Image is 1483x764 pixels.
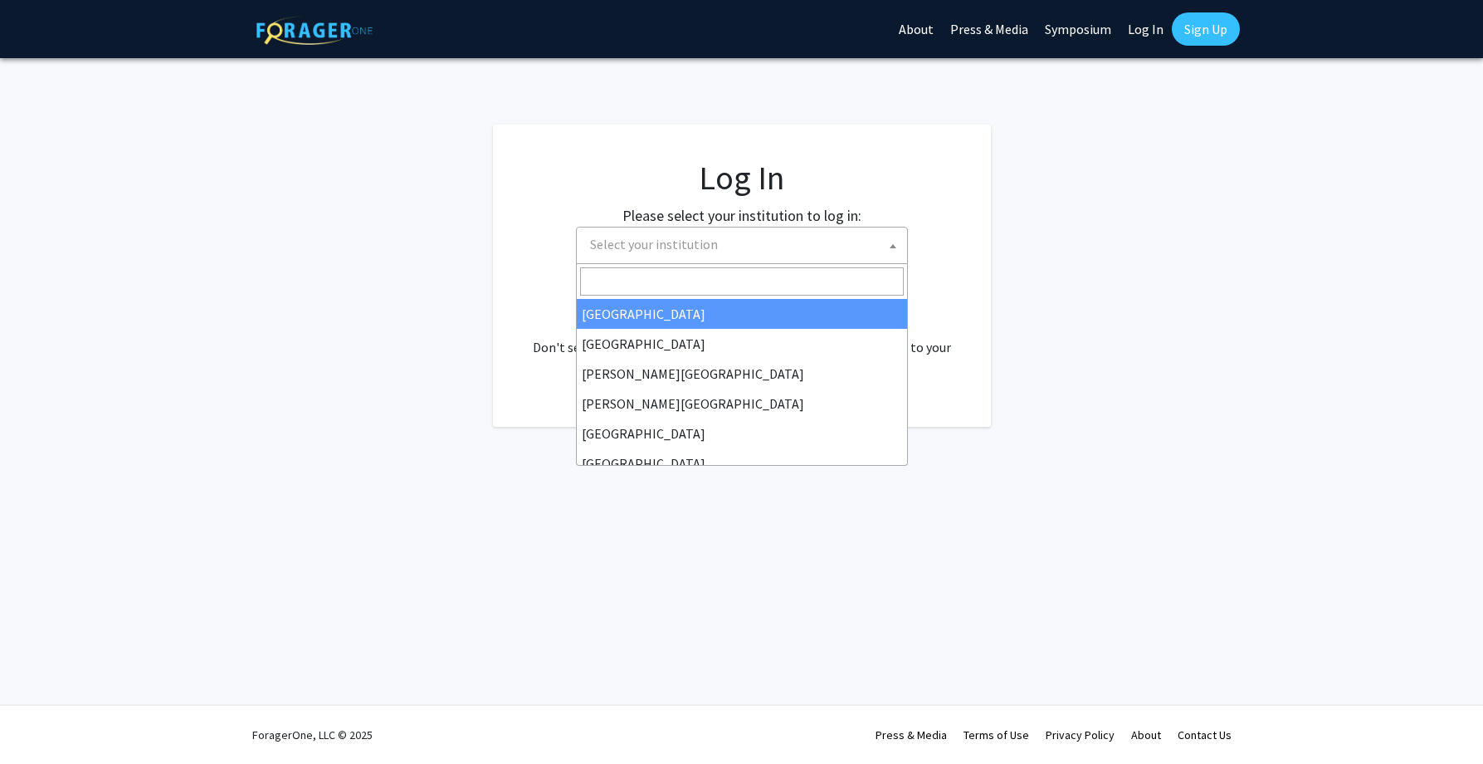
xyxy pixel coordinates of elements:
[577,329,907,359] li: [GEOGRAPHIC_DATA]
[583,228,907,262] span: Select your institution
[577,419,907,448] li: [GEOGRAPHIC_DATA]
[876,727,947,742] a: Press & Media
[1046,727,1115,742] a: Privacy Policy
[1172,12,1240,46] a: Sign Up
[252,706,373,764] div: ForagerOne, LLC © 2025
[526,297,958,377] div: No account? . Don't see your institution? about bringing ForagerOne to your institution.
[1131,727,1161,742] a: About
[256,16,373,45] img: ForagerOne Logo
[12,689,71,752] iframe: Chat
[577,359,907,389] li: [PERSON_NAME][GEOGRAPHIC_DATA]
[576,227,908,264] span: Select your institution
[580,267,904,296] input: Search
[526,158,958,198] h1: Log In
[577,448,907,478] li: [GEOGRAPHIC_DATA]
[1178,727,1232,742] a: Contact Us
[577,389,907,419] li: [PERSON_NAME][GEOGRAPHIC_DATA]
[963,727,1029,742] a: Terms of Use
[590,236,718,252] span: Select your institution
[622,204,861,227] label: Please select your institution to log in:
[577,299,907,329] li: [GEOGRAPHIC_DATA]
